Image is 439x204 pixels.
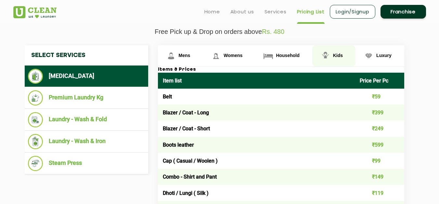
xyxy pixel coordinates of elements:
td: ₹99 [355,153,404,169]
img: Steam Press [28,156,43,171]
a: Home [204,8,220,16]
img: Household [263,50,274,62]
th: Price Per Pc [355,73,404,89]
a: Franchise [381,5,426,19]
li: Premium Laundry Kg [28,90,145,106]
a: Pricing List [297,8,325,16]
img: UClean Laundry and Dry Cleaning [13,6,57,18]
td: Blazer / Coat - Long [158,105,355,121]
td: Dhoti / Lungi ( Silk ) [158,185,355,201]
img: Dry Cleaning [28,69,43,84]
a: About us [230,8,254,16]
span: Household [276,53,299,58]
td: Blazer / Coat - Short [158,121,355,137]
span: Rs. 480 [262,28,284,35]
img: Womens [210,50,222,62]
td: ₹249 [355,121,404,137]
td: Combo - Shirt and Pant [158,169,355,185]
td: Boots leather [158,137,355,153]
span: Luxury [376,53,392,58]
td: ₹599 [355,137,404,153]
td: Cap ( Casual / Woolen ) [158,153,355,169]
img: Mens [165,50,177,62]
img: Luxury [363,50,374,62]
td: ₹59 [355,89,404,105]
span: Kids [333,53,343,58]
td: ₹149 [355,169,404,185]
td: ₹399 [355,105,404,121]
span: Mens [179,53,190,58]
h4: Select Services [25,45,148,66]
img: Premium Laundry Kg [28,90,43,106]
span: Womens [224,53,242,58]
a: Services [265,8,287,16]
li: Laundry - Wash & Fold [28,112,145,127]
p: Free Pick up & Drop on orders above [13,28,426,36]
li: Steam Press [28,156,145,171]
img: Laundry - Wash & Fold [28,112,43,127]
img: Laundry - Wash & Iron [28,134,43,149]
a: Login/Signup [330,5,375,19]
h3: Items & Prices [158,67,404,73]
th: Item list [158,73,355,89]
li: [MEDICAL_DATA] [28,69,145,84]
li: Laundry - Wash & Iron [28,134,145,149]
img: Kids [320,50,331,62]
td: Belt [158,89,355,105]
td: ₹119 [355,185,404,201]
